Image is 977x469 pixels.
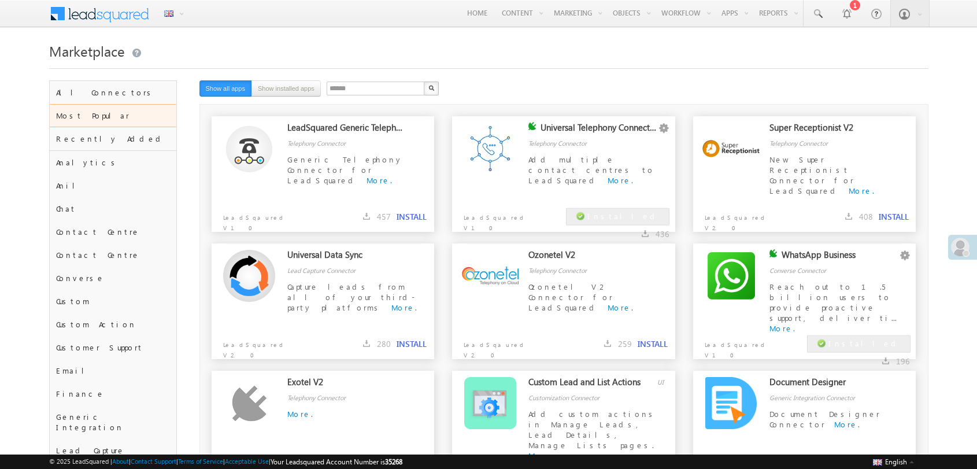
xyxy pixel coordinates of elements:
[112,457,129,465] a: About
[397,212,427,222] button: INSTALL
[287,154,403,185] span: Generic Telephony Connector for LeadSquared
[50,151,176,174] div: Analytics
[608,302,633,312] a: More.
[896,356,910,367] span: 196
[769,122,886,138] div: Super Receptionist V2
[769,154,854,195] span: New Super Receptionist Connector for LeadSquared
[50,243,176,267] div: Contact Centre
[882,357,889,364] img: downloads
[232,385,267,422] img: Alternate Logo
[212,206,301,233] p: LeadSqaured V1.0
[528,154,654,185] span: Add multiple contact centres to LeadSquared
[834,419,860,429] a: More.
[769,323,795,333] a: More.
[693,206,783,233] p: LeadSquared V2.0
[638,339,668,349] button: INSTALL
[50,290,176,313] div: Custom
[50,81,176,104] div: All Connectors
[50,405,176,439] div: Generic Integration
[50,174,176,197] div: Anil
[541,122,657,138] div: Universal Telephony Connector
[212,334,301,360] p: LeadSquared V2.0
[528,450,554,460] a: More.
[50,220,176,243] div: Contact Centre
[705,377,757,429] img: Alternate Logo
[464,123,516,175] img: Alternate Logo
[49,456,402,467] span: © 2025 LeadSquared | | | | |
[693,334,783,360] p: LeadSquared V1.0
[769,249,778,257] img: checking status
[391,302,417,312] a: More.
[618,338,632,349] span: 259
[377,211,391,222] span: 457
[363,340,370,347] img: downloads
[50,267,176,290] div: Converse
[287,122,404,138] div: LeadSquared Generic Telephony Connector
[656,228,669,239] span: 436
[50,359,176,382] div: Email
[845,213,852,220] img: downloads
[769,376,886,393] div: Document Designer
[271,457,402,466] span: Your Leadsquared Account Number is
[131,457,176,465] a: Contact Support
[50,197,176,220] div: Chat
[769,409,880,429] span: Document Designer Connector
[199,80,252,97] button: Show all apps
[251,80,321,97] button: Show installed apps
[452,334,542,360] p: LeadSqaured V2.0
[782,249,898,265] div: WhatsApp Business
[223,250,275,302] img: Alternate Logo
[885,457,907,466] span: English
[604,340,611,347] img: downloads
[769,282,897,323] span: Reach out to 1.5 billion users to provide proactive support, deliver ti...
[377,338,391,349] span: 280
[50,104,176,127] div: Most Popular
[849,186,874,195] a: More.
[462,267,519,285] img: Alternate Logo
[528,409,657,450] span: Add custom actions in Manage Leads, Lead Details, Manage Lists pages.
[50,336,176,359] div: Customer Support
[702,140,760,157] img: Alternate Logo
[528,249,645,265] div: Ozonetel V2
[385,457,402,466] span: 35268
[50,382,176,405] div: Finance
[50,439,176,462] div: Lead Capture
[464,377,516,429] img: Alternate Logo
[287,282,415,312] span: Capture leads from all of your third-party platforms
[870,455,916,468] button: English
[428,85,434,91] img: Search
[50,127,176,150] div: Recently Added
[828,338,900,348] span: Installed
[642,230,649,237] img: downloads
[367,175,392,185] a: More.
[287,409,313,419] a: More.
[178,457,223,465] a: Terms of Service
[397,339,427,349] button: INSTALL
[879,212,909,222] button: INSTALL
[225,457,269,465] a: Acceptable Use
[226,125,272,172] img: Alternate Logo
[452,206,542,233] p: LeadSquared V1.0
[49,42,125,60] span: Marketplace
[287,249,404,265] div: Universal Data Sync
[528,282,613,312] span: Ozonetel V2 Connector for LeadSquared
[287,376,404,393] div: Exotel V2
[859,211,873,222] span: 408
[363,213,370,220] img: downloads
[50,313,176,336] div: Custom Action
[528,122,536,130] img: checking status
[705,250,757,302] img: Alternate Logo
[587,211,659,221] span: Installed
[528,376,645,393] div: Custom Lead and List Actions
[608,175,633,185] a: More.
